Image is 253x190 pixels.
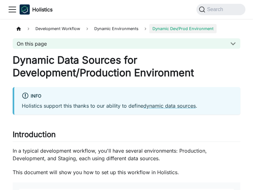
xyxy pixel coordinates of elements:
[13,38,240,49] button: On this page
[149,24,217,33] span: Dynamic Dev/Prod Environment
[32,6,52,13] b: Holistics
[20,4,52,15] a: HolisticsHolisticsHolistics
[22,102,233,110] p: Holistics support this thanks to our ability to define .
[91,24,142,33] span: Dynamic Environments
[13,54,240,79] h1: Dynamic Data Sources for Development/Production Environment
[13,130,240,142] h2: Introduction
[20,4,30,15] img: Holistics
[196,4,245,15] button: Search (Command+K)
[32,24,83,33] span: Development Workflow
[205,7,227,12] span: Search
[13,168,240,176] p: This document will show you how to set up this workflow in Holistics.
[8,5,17,14] button: Toggle navigation bar
[13,147,240,162] p: In a typical development workflow, you'll have several environments: Production, Development, and...
[22,92,233,100] div: info
[13,24,25,33] a: Home page
[13,24,240,33] nav: Breadcrumbs
[143,103,196,109] a: dynamic data sources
